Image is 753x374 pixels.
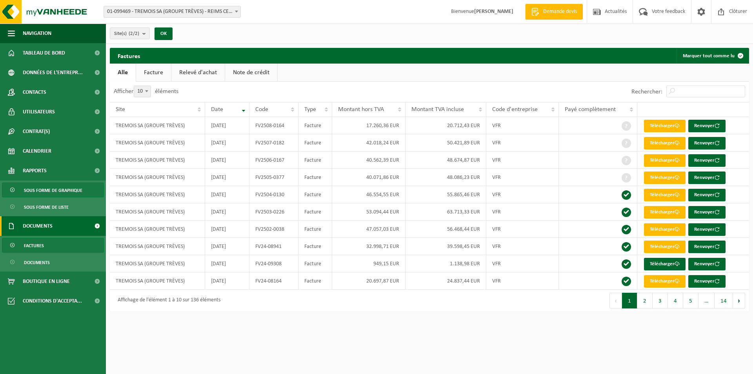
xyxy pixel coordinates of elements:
[637,293,653,308] button: 2
[406,151,486,169] td: 48.674,87 EUR
[677,48,748,64] button: Marquer tout comme lu
[2,255,104,270] a: Documents
[644,241,686,253] a: Télécharger
[653,293,668,308] button: 3
[688,223,726,236] button: Renvoyer
[110,203,205,221] td: TREMOIS SA (GROUPE TRÈVES)
[541,8,579,16] span: Demande devis
[644,137,686,150] a: Télécharger
[110,134,205,151] td: TREMOIS SA (GROUPE TRÈVES)
[205,117,249,134] td: [DATE]
[332,169,406,186] td: 40.071,86 EUR
[644,223,686,236] a: Télécharger
[23,272,70,291] span: Boutique en ligne
[688,171,726,184] button: Renvoyer
[688,241,726,253] button: Renvoyer
[129,31,139,36] count: (2/2)
[631,89,662,95] label: Rechercher:
[486,203,558,221] td: VFR
[486,272,558,290] td: VFR
[23,122,50,141] span: Contrat(s)
[688,258,726,270] button: Renvoyer
[644,120,686,132] a: Télécharger
[338,106,384,113] span: Montant hors TVA
[249,169,298,186] td: FV2505-0377
[205,186,249,203] td: [DATE]
[110,48,148,63] h2: Factures
[249,272,298,290] td: FV24-08164
[2,238,104,253] a: Factures
[715,293,733,308] button: 14
[688,189,726,201] button: Renvoyer
[332,134,406,151] td: 42.018,24 EUR
[609,293,622,308] button: Previous
[298,186,332,203] td: Facture
[411,106,464,113] span: Montant TVA incluse
[486,186,558,203] td: VFR
[406,186,486,203] td: 55.865,46 EUR
[644,189,686,201] a: Télécharger
[406,134,486,151] td: 50.421,89 EUR
[486,238,558,255] td: VFR
[332,186,406,203] td: 46.554,55 EUR
[205,272,249,290] td: [DATE]
[332,221,406,238] td: 47.057,03 EUR
[2,199,104,214] a: Sous forme de liste
[298,134,332,151] td: Facture
[110,255,205,272] td: TREMOIS SA (GROUPE TRÈVES)
[298,255,332,272] td: Facture
[332,117,406,134] td: 17.260,36 EUR
[298,203,332,221] td: Facture
[332,238,406,255] td: 32.998,71 EUR
[486,221,558,238] td: VFR
[249,238,298,255] td: FV24-08941
[104,6,240,17] span: 01-099469 - TREMOIS SA (GROUPE TRÈVES) - REIMS CEDEX 2
[644,275,686,288] a: Télécharger
[688,137,726,150] button: Renvoyer
[332,203,406,221] td: 53.094,44 EUR
[23,141,51,161] span: Calendrier
[205,255,249,272] td: [DATE]
[110,186,205,203] td: TREMOIS SA (GROUPE TRÈVES)
[249,117,298,134] td: FV2508-0164
[23,63,83,82] span: Données de l'entrepr...
[249,221,298,238] td: FV2502-0038
[24,183,82,198] span: Sous forme de graphique
[114,28,139,40] span: Site(s)
[683,293,698,308] button: 5
[114,294,220,308] div: Affichage de l'élément 1 à 10 sur 136 éléments
[688,275,726,288] button: Renvoyer
[23,24,51,43] span: Navigation
[406,238,486,255] td: 39.598,45 EUR
[205,203,249,221] td: [DATE]
[644,206,686,219] a: Télécharger
[644,154,686,167] a: Télécharger
[110,27,150,39] button: Site(s)(2/2)
[110,117,205,134] td: TREMOIS SA (GROUPE TRÈVES)
[688,206,726,219] button: Renvoyer
[205,134,249,151] td: [DATE]
[249,134,298,151] td: FV2507-0182
[486,255,558,272] td: VFR
[155,27,173,40] button: OK
[249,186,298,203] td: FV2504-0130
[406,203,486,221] td: 63.713,33 EUR
[24,200,69,215] span: Sous forme de liste
[249,203,298,221] td: FV2503-0226
[110,169,205,186] td: TREMOIS SA (GROUPE TRÈVES)
[205,238,249,255] td: [DATE]
[205,169,249,186] td: [DATE]
[698,293,715,308] span: …
[255,106,268,113] span: Code
[249,255,298,272] td: FV24-09308
[116,106,125,113] span: Site
[110,64,136,82] a: Alle
[134,86,151,97] span: 10
[298,169,332,186] td: Facture
[486,134,558,151] td: VFR
[486,117,558,134] td: VFR
[298,151,332,169] td: Facture
[205,221,249,238] td: [DATE]
[110,272,205,290] td: TREMOIS SA (GROUPE TRÈVES)
[110,221,205,238] td: TREMOIS SA (GROUPE TRÈVES)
